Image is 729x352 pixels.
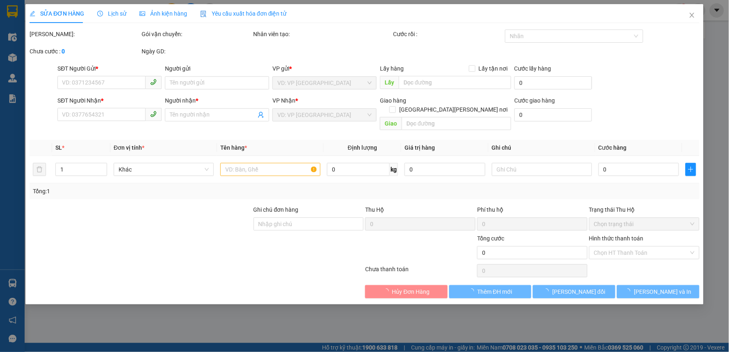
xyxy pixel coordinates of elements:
span: close [689,12,695,18]
input: Ghi Chú [492,163,592,176]
span: Lấy [380,76,399,89]
span: Chọn trạng thái [594,218,695,230]
span: [GEOGRAPHIC_DATA][PERSON_NAME] nơi [396,105,511,114]
div: Nhân viên tạo: [254,30,392,39]
div: Gói vận chuyển: [142,30,252,39]
input: Dọc đường [399,76,512,89]
button: delete [33,163,46,176]
b: 0 [62,48,65,55]
span: Lấy tận nơi [475,64,511,73]
button: Close [681,4,704,27]
span: user-add [258,112,265,118]
span: Giao [380,117,402,130]
input: VD: Bàn, Ghế [220,163,320,176]
span: Cước hàng [599,144,627,151]
span: loading [468,288,478,294]
span: loading [625,288,634,294]
div: Người gửi [165,64,269,73]
span: Giá trị hàng [404,144,435,151]
input: Ghi chú đơn hàng [254,217,364,231]
span: plus [686,166,695,173]
input: Cước lấy hàng [514,76,592,89]
span: Định lượng [348,144,377,151]
button: [PERSON_NAME] và In [617,285,699,298]
span: Lịch sử [97,10,126,17]
button: Hủy Đơn Hàng [366,285,448,298]
span: Ảnh kiện hàng [139,10,187,17]
div: Trạng thái Thu Hộ [589,205,699,214]
span: kg [390,163,398,176]
span: [PERSON_NAME] đổi [553,287,606,296]
span: SỬA ĐƠN HÀNG [30,10,84,17]
div: Người nhận [165,96,269,105]
th: Ghi chú [489,140,595,156]
button: Thêm ĐH mới [449,285,532,298]
span: Thu Hộ [365,206,384,213]
label: Hình thức thanh toán [589,235,644,242]
div: Phí thu hộ [477,205,587,217]
div: Tổng: 1 [33,187,281,196]
input: Dọc đường [402,117,512,130]
span: loading [383,288,392,294]
button: plus [686,163,696,176]
button: [PERSON_NAME] đổi [533,285,616,298]
label: Cước lấy hàng [514,65,551,72]
div: SĐT Người Gửi [57,64,162,73]
div: Chưa cước : [30,47,140,56]
div: Ngày GD: [142,47,252,56]
div: [PERSON_NAME]: [30,30,140,39]
span: Khác [119,163,209,176]
div: Chưa thanh toán [364,265,476,279]
span: [PERSON_NAME] và In [634,287,692,296]
input: Cước giao hàng [514,108,592,121]
div: SĐT Người Nhận [57,96,162,105]
span: Yêu cầu xuất hóa đơn điện tử [200,10,287,17]
span: Tổng cước [477,235,504,242]
span: phone [150,111,157,117]
label: Ghi chú đơn hàng [254,206,299,213]
span: picture [139,11,145,16]
label: Cước giao hàng [514,97,555,104]
div: Cước rồi : [393,30,504,39]
span: SL [55,144,62,151]
span: Giao hàng [380,97,407,104]
span: edit [30,11,35,16]
span: loading [544,288,553,294]
span: Đơn vị tính [114,144,144,151]
img: icon [200,11,207,17]
span: Lấy hàng [380,65,404,72]
span: Hủy Đơn Hàng [392,287,430,296]
span: clock-circle [97,11,103,16]
span: Thêm ĐH mới [478,287,512,296]
span: VP Nhận [273,97,296,104]
span: Tên hàng [220,144,247,151]
span: phone [150,79,157,85]
div: VP gửi [273,64,377,73]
